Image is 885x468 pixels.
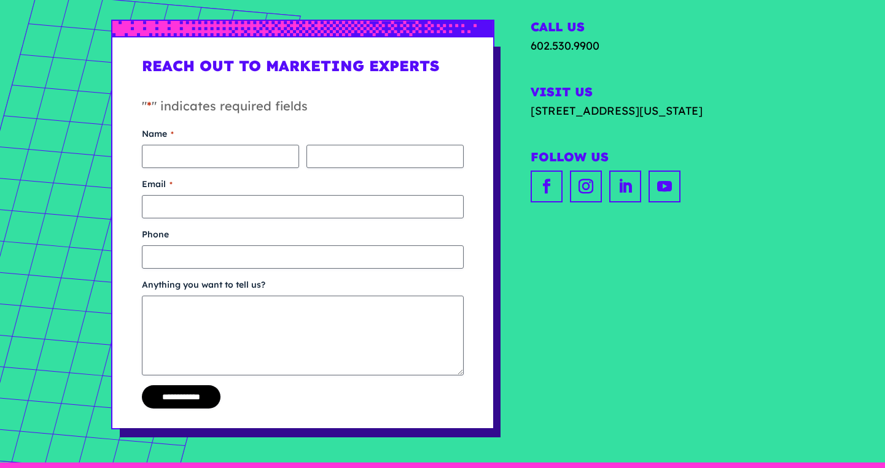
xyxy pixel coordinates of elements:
[531,85,774,102] h2: Visit Us
[531,171,563,202] a: facebook
[112,21,493,36] img: px-grad-blue-short.svg
[142,178,464,190] label: Email
[570,171,602,202] a: instagram
[531,39,599,53] a: 602.530.9900
[142,228,464,240] label: Phone
[531,20,774,37] h2: Call Us
[531,150,774,167] h2: Follow Us
[142,57,464,85] h1: Reach Out to Marketing Experts
[142,278,464,291] label: Anything you want to tell us?
[531,102,774,119] a: [STREET_ADDRESS][US_STATE]
[649,171,680,202] a: youtube
[142,128,174,140] legend: Name
[142,97,464,128] p: " " indicates required fields
[609,171,641,202] a: linkedin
